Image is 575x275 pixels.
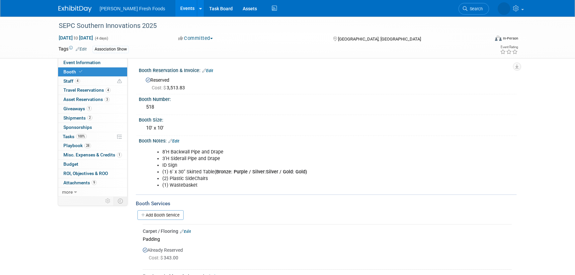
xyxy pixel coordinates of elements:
span: 4 [75,78,80,83]
a: Sponsorships [58,123,127,132]
span: Playbook [63,143,91,148]
td: Toggle Event Tabs [114,197,127,205]
a: Shipments2 [58,114,127,123]
td: Personalize Event Tab Strip [102,197,114,205]
span: 343.00 [149,255,181,260]
a: more [58,188,127,197]
a: Attachments9 [58,178,127,187]
img: Format-Inperson.png [495,36,502,41]
span: Search [467,6,483,11]
span: Sponsorships [63,125,92,130]
button: Committed [176,35,215,42]
div: In-Person [503,36,518,41]
a: Edit [168,139,179,143]
li: (1) 6’ x 30” Skirted Table [162,169,440,175]
a: Giveaways1 [58,104,127,113]
span: Cost: $ [152,85,167,90]
span: 9 [92,180,97,185]
a: Budget [58,160,127,169]
span: 4 [106,88,111,93]
div: Booth Reservation & Invoice: [139,65,517,74]
a: Edit [202,68,213,73]
a: Travel Reservations4 [58,86,127,95]
div: Padding [143,234,512,243]
div: Association Show [93,46,129,53]
a: Asset Reservations3 [58,95,127,104]
span: Travel Reservations [63,87,111,93]
div: 10' x 10' [144,123,512,133]
span: Budget [63,161,78,167]
div: Reserved [144,75,512,91]
b: (Bronze: Purple / Silver:Silver / Gold: Gold) [214,169,307,175]
span: to [73,35,79,41]
span: [DATE] [DATE] [58,35,93,41]
span: [GEOGRAPHIC_DATA], [GEOGRAPHIC_DATA] [338,37,421,42]
div: SEPC Southern Innovations 2025 [56,20,479,32]
div: Already Reserved [143,243,512,267]
li: (1) Wastebasket [162,182,440,189]
span: Potential Scheduling Conflict -- at least one attendee is tagged in another overlapping event. [117,78,122,84]
a: Booth [58,67,127,76]
span: Asset Reservations [63,97,110,102]
span: Shipments [63,115,92,121]
span: 28 [84,143,91,148]
a: Misc. Expenses & Credits1 [58,150,127,159]
span: more [62,189,73,195]
div: Booth Services [136,200,517,207]
a: ROI, Objectives & ROO [58,169,127,178]
a: Staff4 [58,77,127,86]
a: Edit [180,229,191,234]
span: 3,513.83 [152,85,188,90]
li: (2) Plastic SideChairs [162,175,440,182]
div: 518 [144,102,512,112]
img: ExhibitDay [58,6,92,12]
i: Booth reservation complete [79,70,82,73]
span: 100% [76,134,87,139]
span: Booth [63,69,84,74]
span: ROI, Objectives & ROO [63,171,108,176]
span: Cost: $ [149,255,164,260]
span: 3 [105,97,110,102]
div: Event Rating [500,46,518,49]
div: Booth Number: [139,94,517,103]
span: Misc. Expenses & Credits [63,152,122,157]
td: Tags [58,46,87,53]
span: Tasks [63,134,87,139]
li: ID Sign [162,162,440,169]
span: Attachments [63,180,97,185]
span: Staff [63,78,80,84]
div: Event Format [450,35,518,45]
a: Playbook28 [58,141,127,150]
li: 3’H Siderail Pipe and Drape [162,155,440,162]
span: Giveaways [63,106,92,111]
a: Search [458,3,489,15]
span: 1 [87,106,92,111]
div: Carpet / Flooring [143,228,512,234]
a: Add Booth Service [137,210,184,220]
div: Booth Notes: [139,136,517,144]
img: Courtney Law [498,2,510,15]
a: Event Information [58,58,127,67]
div: Booth Size: [139,115,517,123]
span: (4 days) [94,36,108,41]
span: [PERSON_NAME] Fresh Foods [100,6,165,11]
a: Tasks100% [58,132,127,141]
li: 8’H Backwall Pipe and Drape [162,149,440,155]
span: 1 [117,152,122,157]
span: 2 [87,115,92,120]
span: Event Information [63,60,101,65]
a: Edit [76,47,87,51]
